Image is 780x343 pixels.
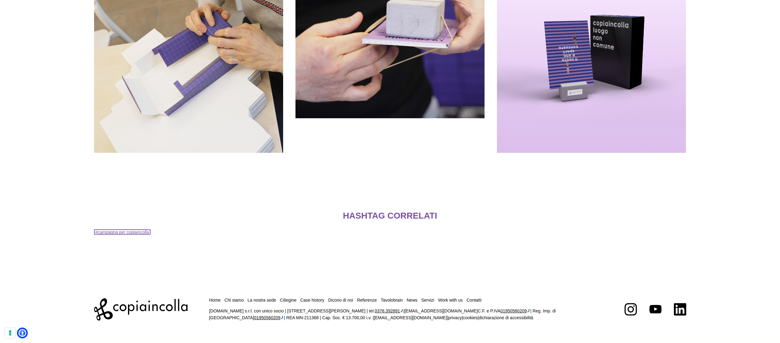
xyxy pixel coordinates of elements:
a: La nostra sede [247,298,276,303]
ctcspan: 01950560209 [254,315,281,320]
a: Home [209,298,221,303]
a: Ciliegine [280,298,297,303]
a: Referenze [357,298,377,303]
p: [DOMAIN_NAME] s.r.l. con unico socio | [STREET_ADDRESS][PERSON_NAME] | tel. | C.F. e P.IVA | Reg.... [209,307,603,321]
ctc: Chiama 01950560209 con Linkus Desktop Client [254,315,284,320]
a: Open Accessibility Menu [19,329,26,337]
a: [EMAIL_ADDRESS][DOMAIN_NAME] [374,315,447,320]
h3: Hashtag correlati [94,210,686,222]
ctcspan: 01950560209 [500,308,527,313]
a: dichiarazione di accessibilità [479,315,533,320]
a: cookies [463,315,477,320]
a: privacy [448,315,462,320]
a: Servizi [421,298,434,303]
a: Dicono di noi [328,298,353,303]
ctc: Chiama 01950560209 con Linkus Desktop Client [500,308,530,313]
ctc: Chiama 0376.392891 con Linkus Desktop Client [375,308,403,313]
a: Work with us [438,298,463,303]
a: [EMAIL_ADDRESS][DOMAIN_NAME] [405,308,478,313]
a: #campagna per copiaincolla [94,229,151,235]
a: Tavolobrain [381,298,403,303]
ctcspan: 0376.392891 [375,308,400,313]
a: News [407,298,417,303]
a: Contatti [467,298,481,303]
a: Case history [300,298,324,303]
a: Chi siamo [225,298,244,303]
button: Le tue preferenze relative al consenso per le tecnologie di tracciamento [5,328,15,338]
